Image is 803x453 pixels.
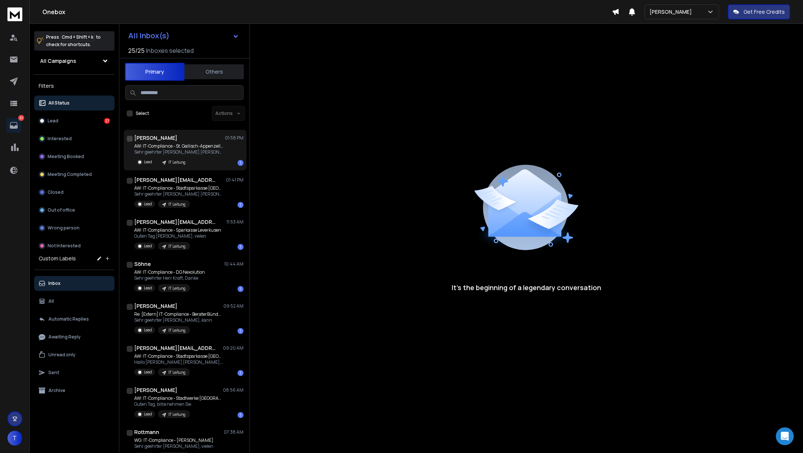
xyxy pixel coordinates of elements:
[134,428,159,436] h1: Rottmann
[224,429,244,435] p: 07:38 AM
[223,387,244,393] p: 08:56 AM
[48,316,89,322] p: Automatic Replies
[223,345,244,351] p: 09:20 AM
[238,370,244,376] div: 1
[7,431,22,446] button: T
[168,412,186,417] p: IT Leitung
[34,383,115,398] button: Archive
[238,328,244,334] div: 1
[223,303,244,309] p: 09:52 AM
[238,286,244,292] div: 1
[728,4,790,19] button: Get Free Credits
[18,115,24,121] p: 27
[34,113,115,128] button: Lead27
[48,298,54,304] p: All
[134,191,223,197] p: Sehr geehrter [PERSON_NAME] [PERSON_NAME], herzlichen
[34,185,115,200] button: Closed
[144,411,152,417] p: Lead
[144,327,152,333] p: Lead
[48,243,81,249] p: Not Interested
[40,57,76,65] h1: All Campaigns
[48,189,64,195] p: Closed
[134,437,213,443] p: WG: IT-Compliance - [PERSON_NAME]
[224,261,244,267] p: 10:44 AM
[34,312,115,327] button: Automatic Replies
[34,203,115,218] button: Out of office
[452,282,601,293] p: It’s the beginning of a legendary conversation
[144,159,152,165] p: Lead
[39,255,76,262] h3: Custom Labels
[34,221,115,235] button: Wrong person
[134,143,223,149] p: AW: IT-Compliance - St. Gallisch-Appenzellische
[168,286,186,291] p: IT Leitung
[168,244,186,249] p: IT Leitung
[134,311,223,317] p: Re: [Extern] IT-Compliance - BeraterBündnis
[7,7,22,21] img: logo
[134,344,216,352] h1: [PERSON_NAME][EMAIL_ADDRESS][DOMAIN_NAME]
[48,352,75,358] p: Unread only
[134,218,216,226] h1: [PERSON_NAME][EMAIL_ADDRESS][DOMAIN_NAME]
[34,294,115,309] button: All
[46,33,101,48] p: Press to check for shortcuts.
[34,96,115,110] button: All Status
[48,171,92,177] p: Meeting Completed
[134,395,223,401] p: AW: IT-Compliance - Stadtwerke [GEOGRAPHIC_DATA]
[34,330,115,344] button: Awaiting Reply
[744,8,785,16] p: Get Free Credits
[134,401,223,407] p: Guten Tag, bitte nehmen Sie
[225,135,244,141] p: 01:58 PM
[134,275,205,281] p: Sehr geehrter Herr Kraft, Danke
[134,443,213,449] p: Sehr geehrter [PERSON_NAME], vielen
[238,244,244,250] div: 1
[226,219,244,225] p: 11:53 AM
[134,359,223,365] p: Hallo [PERSON_NAME] [PERSON_NAME], vielen Dank
[104,118,110,124] div: 27
[238,412,244,418] div: 1
[48,225,80,231] p: Wrong person
[134,317,223,323] p: Sehr geehrter [PERSON_NAME], kann
[48,280,61,286] p: Inbox
[48,154,84,160] p: Meeting Booked
[136,110,149,116] label: Select
[122,28,245,43] button: All Inbox(s)
[144,201,152,207] p: Lead
[48,334,81,340] p: Awaiting Reply
[168,328,186,333] p: IT Leitung
[134,176,216,184] h1: [PERSON_NAME][EMAIL_ADDRESS][PERSON_NAME][DOMAIN_NAME]
[144,285,152,291] p: Lead
[144,369,152,375] p: Lead
[226,177,244,183] p: 01:41 PM
[144,243,152,249] p: Lead
[238,202,244,208] div: 1
[134,353,223,359] p: AW: IT-Compliance - Stadtsparkasse [GEOGRAPHIC_DATA]
[42,7,612,16] h1: Onebox
[48,370,59,376] p: Sent
[776,427,794,445] div: Open Intercom Messenger
[128,32,170,39] h1: All Inbox(s)
[134,149,223,155] p: Sehr geehrter [PERSON_NAME] [PERSON_NAME] Vielen
[48,388,65,393] p: Archive
[134,269,205,275] p: AW: IT-Compliance - DG Nexolution
[238,160,244,166] div: 1
[34,81,115,91] h3: Filters
[134,302,177,310] h1: [PERSON_NAME]
[146,46,194,55] h3: Inboxes selected
[134,134,177,142] h1: [PERSON_NAME]
[34,54,115,68] button: All Campaigns
[34,149,115,164] button: Meeting Booked
[48,118,58,124] p: Lead
[48,207,75,213] p: Out of office
[6,118,21,133] a: 27
[34,347,115,362] button: Unread only
[34,238,115,253] button: Not Interested
[168,160,186,165] p: IT Leitung
[168,202,186,207] p: IT Leitung
[34,131,115,146] button: Interested
[134,227,221,233] p: AW: IT-Compliance - Sparkasse Leverkusen
[34,167,115,182] button: Meeting Completed
[48,100,70,106] p: All Status
[649,8,695,16] p: [PERSON_NAME]
[128,46,145,55] span: 25 / 25
[48,136,72,142] p: Interested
